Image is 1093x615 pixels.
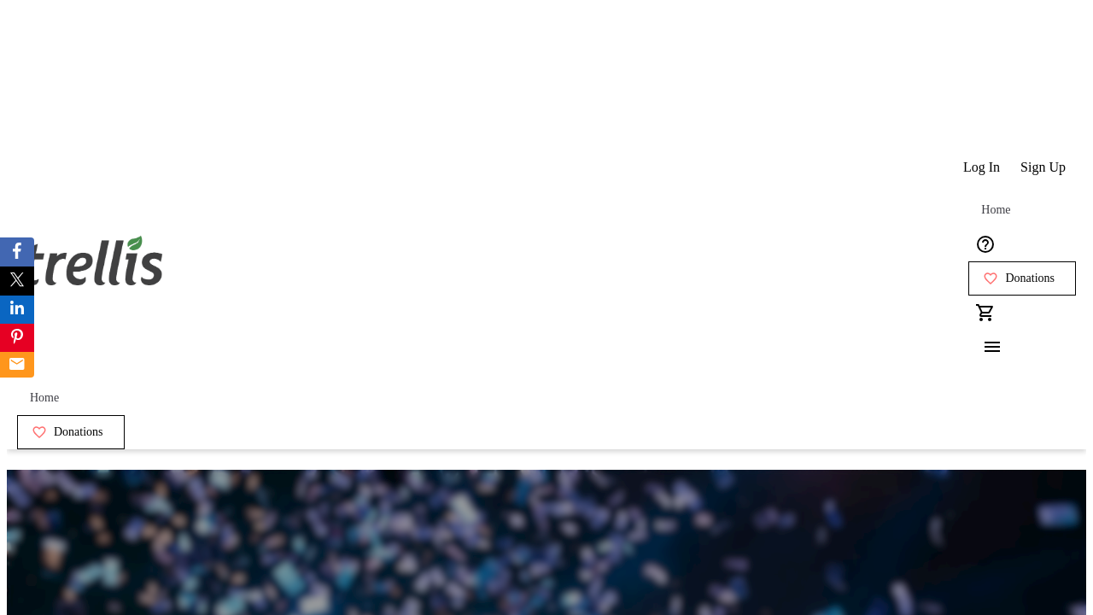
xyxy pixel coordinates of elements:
span: Home [30,391,59,405]
button: Menu [968,330,1002,364]
button: Cart [968,296,1002,330]
a: Donations [17,415,125,449]
span: Sign Up [1020,160,1066,175]
span: Donations [54,425,103,439]
span: Home [981,203,1010,217]
a: Home [17,381,72,415]
a: Donations [968,261,1076,296]
a: Home [968,193,1023,227]
button: Help [968,227,1002,261]
button: Log In [953,150,1010,184]
span: Log In [963,160,1000,175]
button: Sign Up [1010,150,1076,184]
img: Orient E2E Organization tZxJejw0sT's Logo [17,217,169,302]
span: Donations [1005,272,1055,285]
